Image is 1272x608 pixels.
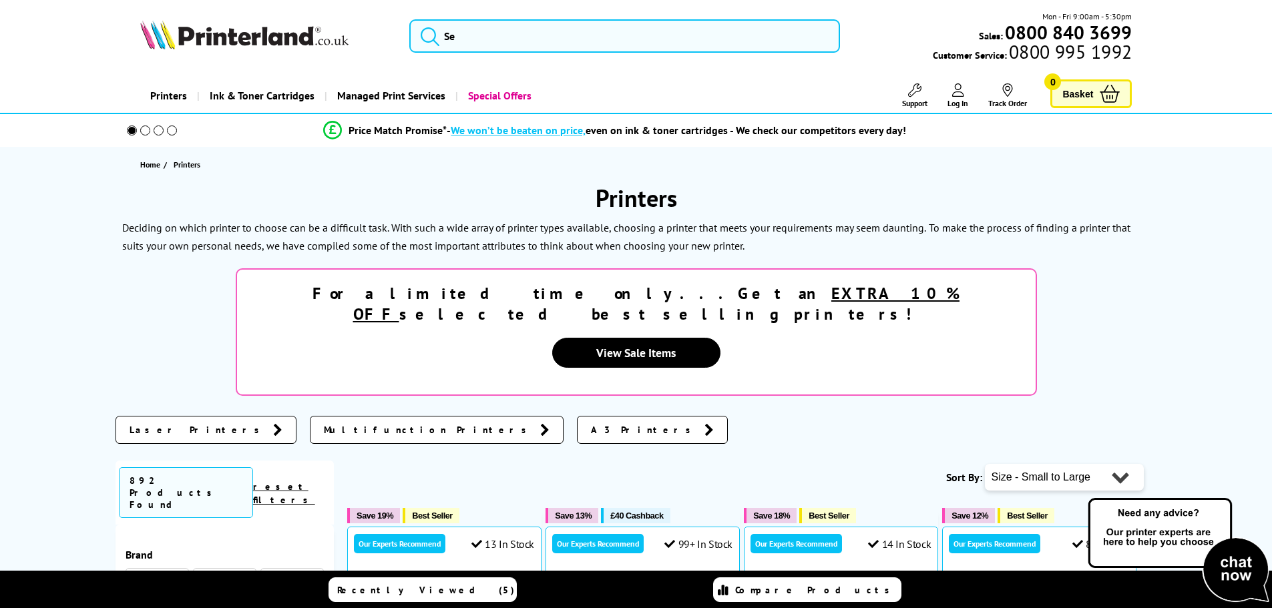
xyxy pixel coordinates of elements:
span: Compare Products [735,584,897,596]
strong: For a limited time only...Get an selected best selling printers! [312,283,960,324]
div: - even on ink & toner cartridges - We check our competitors every day! [447,123,906,137]
span: Ink & Toner Cartridges [210,79,314,113]
a: Printers [140,79,197,113]
div: Our Experts Recommend [751,534,842,553]
div: 8 In Stock [1072,537,1130,551]
b: 0800 840 3699 [1005,20,1132,45]
p: Deciding on which printer to choose can be a difficult task. With such a wide array of printer ty... [122,221,926,234]
a: Printerland Logo [140,20,393,52]
span: Best Seller [1007,511,1048,521]
span: Sales: [979,29,1003,42]
span: Brand [126,548,325,561]
span: Support [902,98,927,108]
button: Save 18% [744,508,797,523]
div: 99+ In Stock [664,537,732,551]
span: Printers [174,160,200,170]
a: Special Offers [455,79,542,113]
button: Best Seller [998,508,1054,523]
a: Home [140,158,164,172]
span: Save 12% [951,511,988,521]
a: Log In [947,83,968,108]
span: A3 Printers [591,423,698,436]
button: £40 Cashback [601,508,670,523]
span: Basket [1062,85,1093,103]
a: Compare Products [713,577,901,602]
a: A3 Printers [577,416,728,444]
button: Best Seller [799,508,856,523]
span: We won’t be beaten on price, [451,123,586,137]
span: Multifunction Printers [324,423,534,436]
a: 0800 840 3699 [1003,26,1132,39]
span: Best Seller [412,511,453,521]
a: Track Order [988,83,1027,108]
li: modal_Promise [109,119,1122,142]
span: £40 Cashback [610,511,663,521]
button: Save 12% [942,508,995,523]
button: Save 13% [546,508,598,523]
img: Printerland Logo [140,20,349,49]
a: Basket 0 [1050,79,1132,108]
button: Save 19% [347,508,400,523]
div: 13 In Stock [471,537,534,551]
p: To make the process of finding a printer that suits your own personal needs, we have compiled som... [122,221,1130,252]
span: 0 [1044,73,1061,90]
h1: Printers [116,182,1157,214]
span: Log In [947,98,968,108]
a: Ink & Toner Cartridges [197,79,325,113]
a: Multifunction Printers [310,416,564,444]
span: Save 13% [555,511,592,521]
input: Se [409,19,840,53]
u: EXTRA 10% OFF [353,283,960,324]
div: Our Experts Recommend [354,534,445,553]
a: Laser Printers [116,416,296,444]
a: View Sale Items [552,338,720,368]
div: Our Experts Recommend [949,534,1040,553]
span: 0800 995 1992 [1007,45,1132,58]
div: Our Experts Recommend [552,534,644,553]
a: Support [902,83,927,108]
span: Mon - Fri 9:00am - 5:30pm [1042,10,1132,23]
div: 14 In Stock [868,537,931,551]
span: Save 18% [753,511,790,521]
span: Best Seller [809,511,849,521]
span: Customer Service: [933,45,1132,61]
span: Save 19% [357,511,393,521]
img: Open Live Chat window [1085,496,1272,605]
a: Recently Viewed (5) [329,577,517,602]
a: Managed Print Services [325,79,455,113]
button: Best Seller [403,508,459,523]
a: reset filters [253,481,315,506]
span: Recently Viewed (5) [337,584,515,596]
span: 892 Products Found [119,467,253,518]
span: Price Match Promise* [349,123,447,137]
span: Laser Printers [130,423,266,436]
span: Sort By: [946,471,982,484]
